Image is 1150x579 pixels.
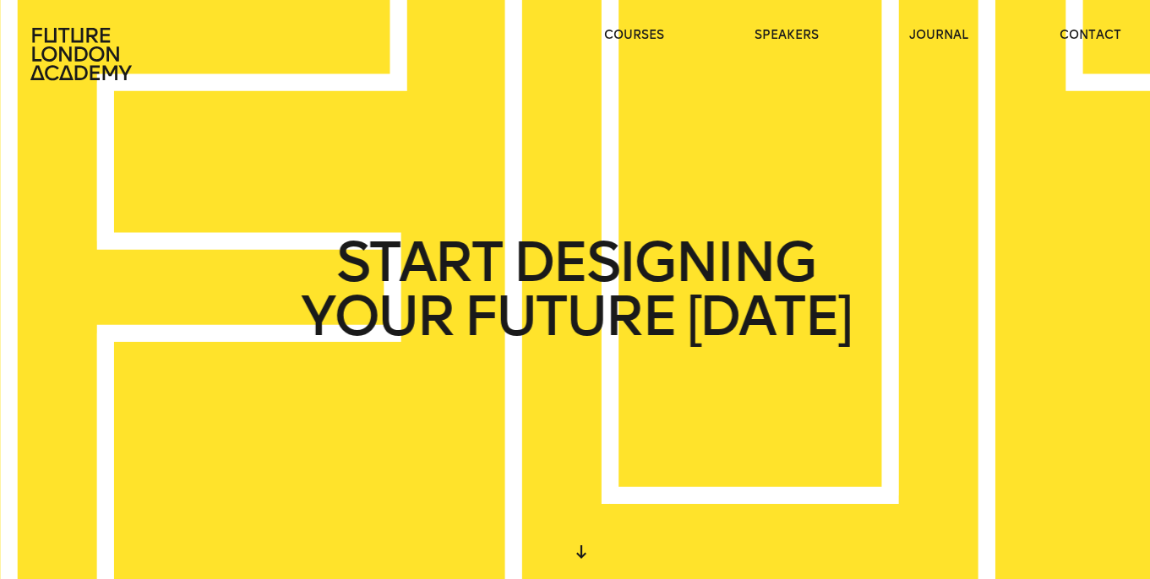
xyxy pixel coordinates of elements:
[604,27,664,44] a: courses
[1060,27,1121,44] a: contact
[755,27,819,44] a: speakers
[464,289,675,344] span: FUTURE
[335,235,501,289] span: START
[300,289,452,344] span: YOUR
[686,289,850,344] span: [DATE]
[512,235,814,289] span: DESIGNING
[909,27,968,44] a: journal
